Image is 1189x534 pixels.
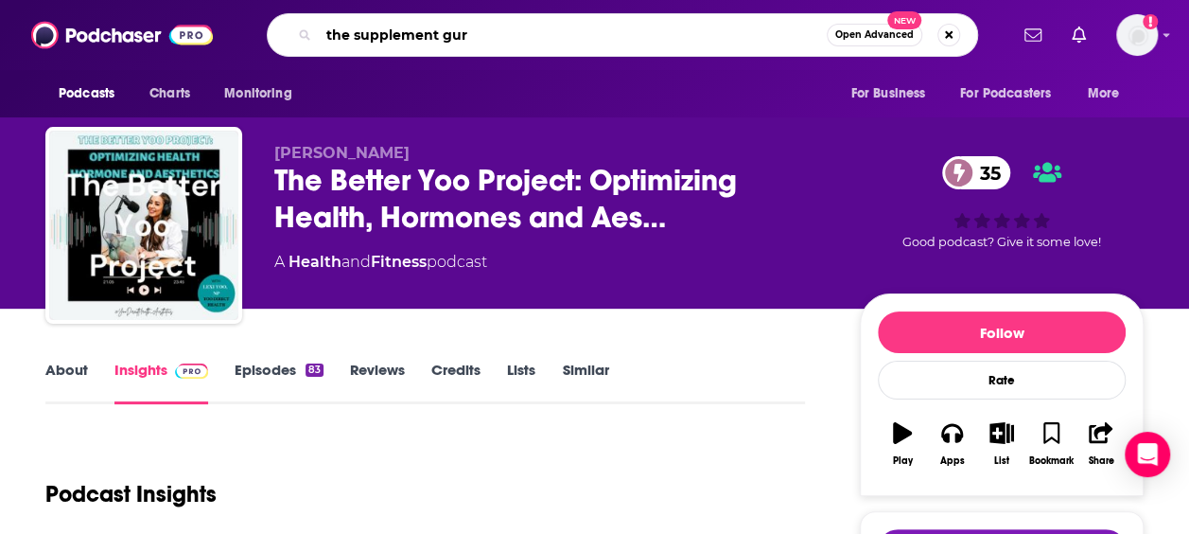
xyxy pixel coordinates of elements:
[977,410,1026,478] button: List
[31,17,213,53] img: Podchaser - Follow, Share and Rate Podcasts
[507,361,535,404] a: Lists
[1076,410,1126,478] button: Share
[175,364,208,379] img: Podchaser Pro
[1116,14,1158,56] img: User Profile
[1125,432,1170,477] div: Open Intercom Messenger
[837,76,949,112] button: open menu
[887,11,921,29] span: New
[149,80,190,107] span: Charts
[306,364,323,377] div: 83
[948,76,1078,112] button: open menu
[211,76,316,112] button: open menu
[224,80,291,107] span: Monitoring
[371,253,427,271] a: Fitness
[431,361,481,404] a: Credits
[1088,455,1113,467] div: Share
[850,80,925,107] span: For Business
[893,455,913,467] div: Play
[942,156,1010,189] a: 35
[878,361,1126,400] div: Rate
[49,131,238,320] img: The Better Yoo Project: Optimizing Health, Hormones and Aesthetics.
[114,361,208,404] a: InsightsPodchaser Pro
[940,455,965,467] div: Apps
[267,13,978,57] div: Search podcasts, credits, & more...
[1026,410,1075,478] button: Bookmark
[562,361,608,404] a: Similar
[45,480,217,508] h1: Podcast Insights
[319,20,827,50] input: Search podcasts, credits, & more...
[994,455,1009,467] div: List
[1029,455,1074,467] div: Bookmark
[45,361,88,404] a: About
[350,361,405,404] a: Reviews
[1116,14,1158,56] span: Logged in as HavasFormulab2b
[274,144,410,162] span: [PERSON_NAME]
[878,311,1126,353] button: Follow
[59,80,114,107] span: Podcasts
[289,253,341,271] a: Health
[961,156,1010,189] span: 35
[1143,14,1158,29] svg: Add a profile image
[878,410,927,478] button: Play
[960,80,1051,107] span: For Podcasters
[1116,14,1158,56] button: Show profile menu
[341,253,371,271] span: and
[1017,19,1049,51] a: Show notifications dropdown
[1088,80,1120,107] span: More
[45,76,139,112] button: open menu
[274,251,487,274] div: A podcast
[1075,76,1144,112] button: open menu
[827,24,922,46] button: Open AdvancedNew
[137,76,201,112] a: Charts
[235,361,323,404] a: Episodes83
[1064,19,1093,51] a: Show notifications dropdown
[860,144,1144,261] div: 35Good podcast? Give it some love!
[902,235,1101,249] span: Good podcast? Give it some love!
[835,30,914,40] span: Open Advanced
[927,410,976,478] button: Apps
